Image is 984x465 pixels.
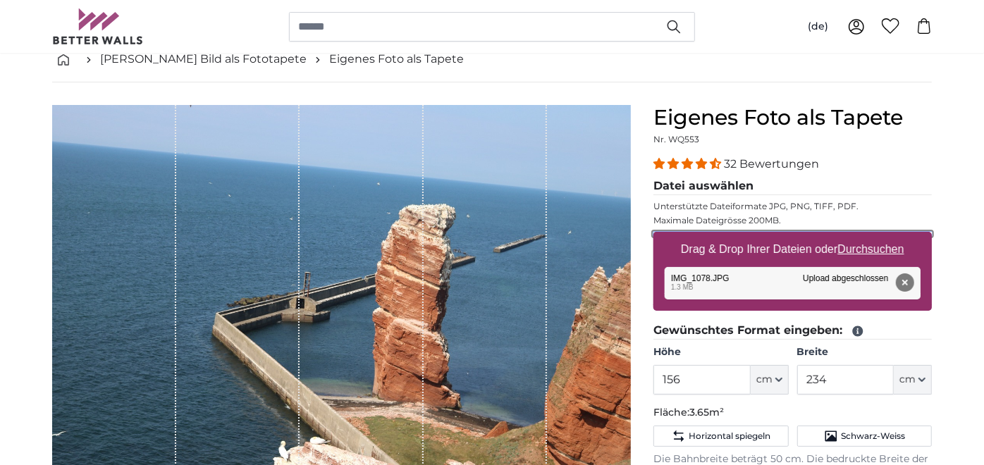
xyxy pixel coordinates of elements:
span: 32 Bewertungen [724,157,819,170]
button: Horizontal spiegeln [653,426,788,447]
span: Nr. WQ553 [653,134,699,144]
u: Durchsuchen [838,243,904,255]
p: Unterstützte Dateiformate JPG, PNG, TIFF, PDF. [653,201,932,212]
button: cm [751,365,789,395]
span: Horizontal spiegeln [689,430,770,442]
span: 4.31 stars [653,157,724,170]
label: Drag & Drop Ihrer Dateien oder [675,235,910,263]
p: Maximale Dateigrösse 200MB. [653,215,932,226]
label: Breite [797,345,932,359]
nav: breadcrumbs [52,37,932,82]
span: 3.65m² [689,406,724,418]
a: [PERSON_NAME] Bild als Fototapete [100,51,307,68]
legend: Gewünschtes Format eingeben: [653,322,932,340]
h1: Eigenes Foto als Tapete [653,105,932,130]
p: Fläche: [653,406,932,420]
button: cm [894,365,932,395]
a: Eigenes Foto als Tapete [329,51,464,68]
img: Betterwalls [52,8,144,44]
span: cm [756,373,773,387]
label: Höhe [653,345,788,359]
span: cm [899,373,916,387]
legend: Datei auswählen [653,178,932,195]
button: (de) [797,14,840,39]
button: Schwarz-Weiss [797,426,932,447]
span: Schwarz-Weiss [841,430,905,442]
